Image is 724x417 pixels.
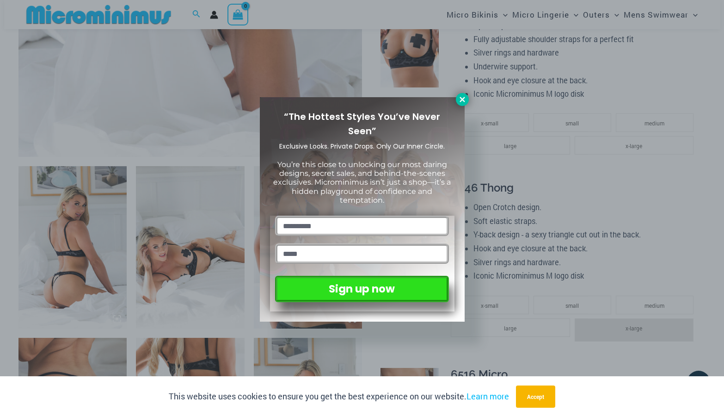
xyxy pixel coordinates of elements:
button: Accept [516,386,555,408]
span: You’re this close to unlocking our most daring designs, secret sales, and behind-the-scenes exclu... [273,160,451,205]
p: This website uses cookies to ensure you get the best experience on our website. [169,390,509,404]
button: Sign up now [275,276,448,302]
span: “The Hottest Styles You’ve Never Seen” [284,110,440,137]
a: Learn more [466,391,509,402]
span: Exclusive Looks. Private Drops. Only Our Inner Circle. [279,142,445,151]
button: Close [456,93,469,106]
